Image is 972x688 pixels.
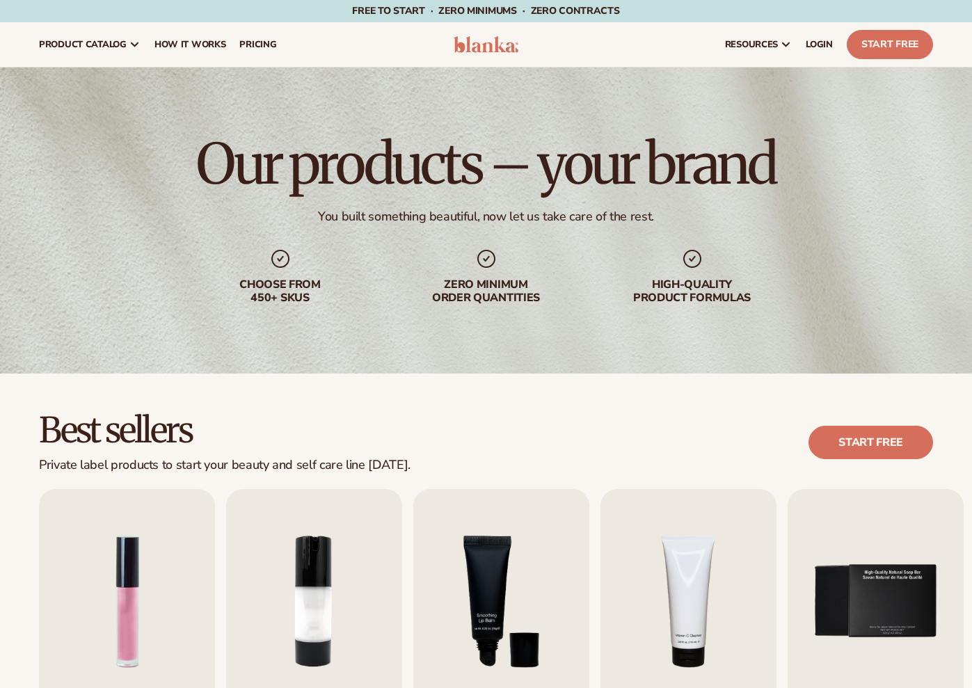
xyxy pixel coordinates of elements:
[232,22,283,67] a: pricing
[808,426,933,459] a: Start free
[352,4,619,17] span: Free to start · ZERO minimums · ZERO contracts
[196,136,775,192] h1: Our products – your brand
[454,36,519,53] img: logo
[718,22,799,67] a: resources
[191,278,369,305] div: Choose from 450+ Skus
[39,39,127,50] span: product catalog
[397,278,575,305] div: Zero minimum order quantities
[725,39,778,50] span: resources
[32,22,148,67] a: product catalog
[154,39,226,50] span: How It Works
[799,22,840,67] a: LOGIN
[39,458,411,473] div: Private label products to start your beauty and self care line [DATE].
[318,209,654,225] div: You built something beautiful, now let us take care of the rest.
[806,39,833,50] span: LOGIN
[39,413,411,449] h2: Best sellers
[847,30,933,59] a: Start Free
[603,278,781,305] div: High-quality product formulas
[148,22,233,67] a: How It Works
[239,39,276,50] span: pricing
